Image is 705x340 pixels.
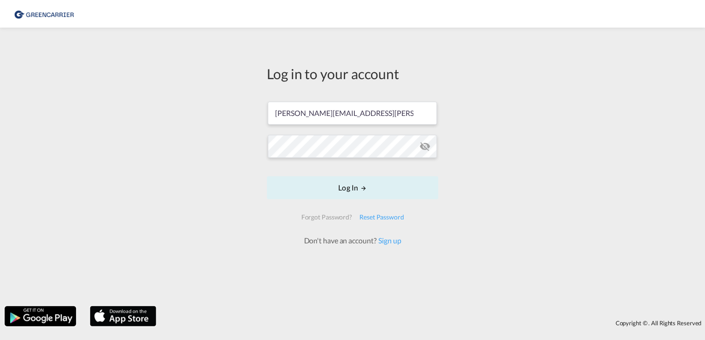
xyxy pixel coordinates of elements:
[356,209,408,225] div: Reset Password
[419,141,430,152] md-icon: icon-eye-off
[267,176,438,199] button: LOGIN
[294,236,411,246] div: Don't have an account?
[161,315,705,331] div: Copyright © . All Rights Reserved
[14,4,76,24] img: 1378a7308afe11ef83610d9e779c6b34.png
[4,305,77,327] img: google.png
[268,102,437,125] input: Enter email/phone number
[297,209,355,225] div: Forgot Password?
[376,236,401,245] a: Sign up
[267,64,438,83] div: Log in to your account
[89,305,157,327] img: apple.png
